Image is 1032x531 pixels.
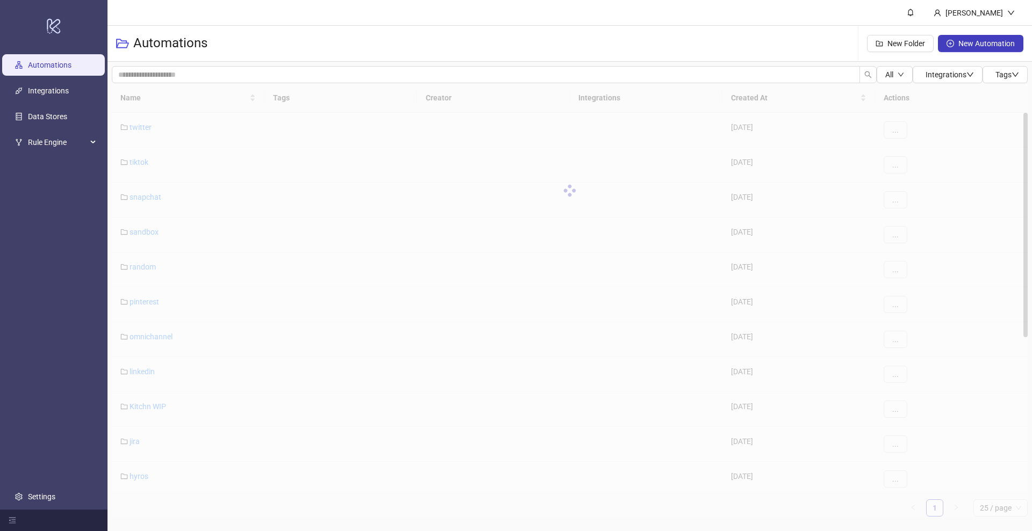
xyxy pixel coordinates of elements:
a: Settings [28,492,55,501]
span: down [1012,71,1019,78]
span: Rule Engine [28,132,87,153]
button: New Automation [938,35,1023,52]
a: Automations [28,61,71,69]
span: menu-fold [9,517,16,524]
span: down [966,71,974,78]
button: Integrationsdown [913,66,983,83]
span: New Folder [887,39,925,48]
h3: Automations [133,35,207,52]
button: New Folder [867,35,934,52]
div: [PERSON_NAME] [941,7,1007,19]
button: Tagsdown [983,66,1028,83]
span: user [934,9,941,17]
span: search [864,71,872,78]
span: down [1007,9,1015,17]
span: All [885,70,893,79]
span: bell [907,9,914,16]
span: New Automation [958,39,1015,48]
span: Integrations [926,70,974,79]
button: Alldown [877,66,913,83]
span: folder-open [116,37,129,50]
span: Tags [995,70,1019,79]
a: Data Stores [28,112,67,121]
span: down [898,71,904,78]
span: folder-add [876,40,883,47]
span: plus-circle [947,40,954,47]
span: fork [15,139,23,146]
a: Integrations [28,86,69,95]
